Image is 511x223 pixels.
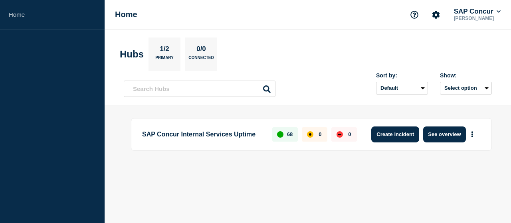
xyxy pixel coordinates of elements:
button: Select option [440,82,492,95]
button: Support [406,6,423,23]
p: SAP Concur Internal Services Uptime [142,126,263,142]
p: 1/2 [157,45,172,55]
h2: Hubs [120,49,144,60]
button: Account settings [428,6,444,23]
button: More actions [467,127,477,142]
p: 0 [319,131,321,137]
p: 0 [348,131,351,137]
div: Sort by: [376,72,428,79]
p: 0/0 [194,45,209,55]
select: Sort by [376,82,428,95]
div: Show: [440,72,492,79]
div: up [277,131,283,138]
input: Search Hubs [124,81,275,97]
button: Create incident [371,126,419,142]
h1: Home [115,10,137,19]
button: SAP Concur [452,8,502,16]
button: See overview [423,126,465,142]
div: affected [307,131,313,138]
p: 68 [287,131,293,137]
p: Primary [155,55,174,64]
div: down [337,131,343,138]
p: [PERSON_NAME] [452,16,502,21]
p: Connected [188,55,214,64]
